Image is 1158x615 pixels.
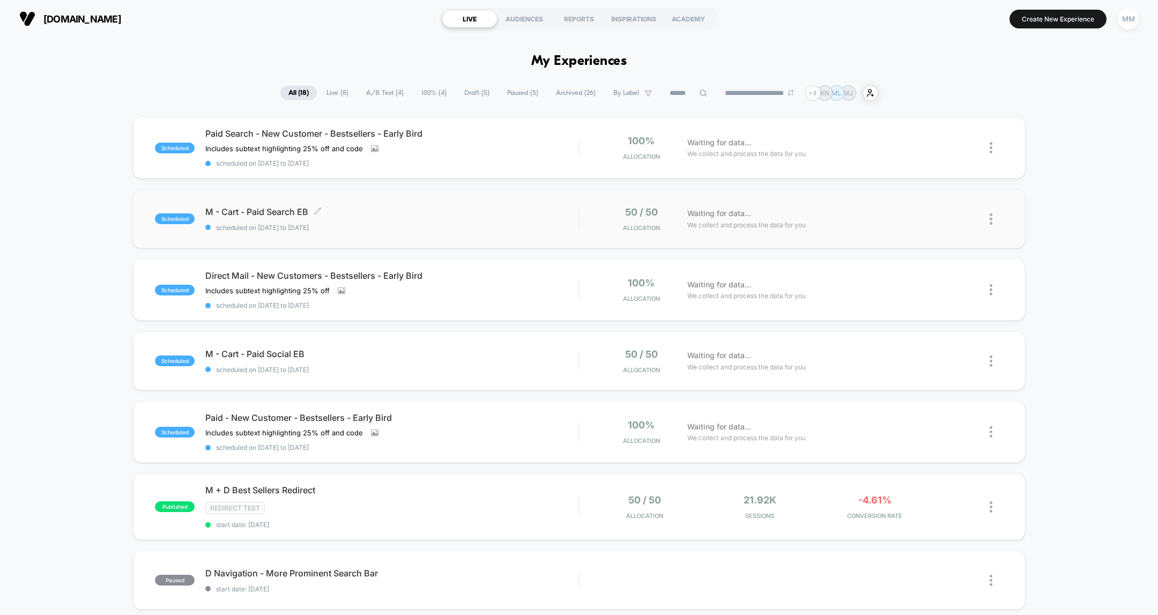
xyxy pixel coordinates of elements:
[687,279,751,291] span: Waiting for data...
[744,494,776,506] span: 21.92k
[205,159,578,167] span: scheduled on [DATE] to [DATE]
[623,224,660,232] span: Allocation
[1118,9,1139,29] div: MM
[205,412,578,423] span: Paid - New Customer - Bestsellers - Early Bird
[19,11,35,27] img: Visually logo
[456,86,498,100] span: Draft ( 5 )
[628,135,655,146] span: 100%
[687,433,806,443] span: We collect and process the data for you
[805,85,821,101] div: + 4
[623,153,660,160] span: Allocation
[687,220,806,230] span: We collect and process the data for you
[625,349,658,360] span: 50 / 50
[843,89,853,97] p: MJ
[625,206,658,218] span: 50 / 50
[442,10,497,27] div: LIVE
[318,86,357,100] span: Live ( 8 )
[205,206,578,217] span: M - Cart - Paid Search EB
[205,301,578,309] span: scheduled on [DATE] to [DATE]
[705,512,814,520] span: Sessions
[858,494,892,506] span: -4.61%
[205,349,578,359] span: M - Cart - Paid Social EB
[832,89,841,97] p: ML
[606,10,661,27] div: INSPIRATIONS
[613,89,639,97] span: By Label
[280,86,317,100] span: All ( 18 )
[16,10,124,27] button: [DOMAIN_NAME]
[155,355,195,366] span: scheduled
[661,10,716,27] div: ACADEMY
[687,350,751,361] span: Waiting for data...
[497,10,552,27] div: AUDIENCES
[205,443,578,451] span: scheduled on [DATE] to [DATE]
[205,270,578,281] span: Direct Mail - New Customers - Bestsellers - Early Bird
[990,284,992,295] img: close
[358,86,412,100] span: A/B Test ( 4 )
[687,149,806,159] span: We collect and process the data for you
[155,501,195,512] span: published
[155,427,195,438] span: scheduled
[205,428,363,437] span: Includes subtext highlighting 25% off and code
[1009,10,1107,28] button: Create New Experience
[205,502,265,514] span: Redirect Test
[205,128,578,139] span: Paid Search - New Customer - Bestsellers - Early Bird
[623,366,660,374] span: Allocation
[623,437,660,444] span: Allocation
[205,485,578,495] span: M + D Best Sellers Redirect
[687,208,751,219] span: Waiting for data...
[205,568,578,579] span: D Navigation - More Prominent Search Bar
[626,512,663,520] span: Allocation
[990,575,992,586] img: close
[205,366,578,374] span: scheduled on [DATE] to [DATE]
[155,213,195,224] span: scheduled
[820,512,930,520] span: CONVERSION RATE
[548,86,604,100] span: Archived ( 26 )
[552,10,606,27] div: REPORTS
[205,521,578,529] span: start date: [DATE]
[155,575,195,586] span: paused
[413,86,455,100] span: 100% ( 4 )
[990,213,992,225] img: close
[205,286,330,295] span: Includes subtext highlighting 25% off
[623,295,660,302] span: Allocation
[687,137,751,149] span: Waiting for data...
[205,224,578,232] span: scheduled on [DATE] to [DATE]
[820,89,829,97] p: KN
[155,285,195,295] span: scheduled
[43,13,121,25] span: [DOMAIN_NAME]
[628,419,655,431] span: 100%
[155,143,195,153] span: scheduled
[1115,8,1142,30] button: MM
[788,90,794,96] img: end
[499,86,546,100] span: Paused ( 5 )
[531,54,627,69] h1: My Experiences
[628,494,661,506] span: 50 / 50
[990,426,992,438] img: close
[205,144,363,153] span: Includes subtext highlighting 25% off and code
[990,142,992,153] img: close
[990,355,992,367] img: close
[687,362,806,372] span: We collect and process the data for you
[628,277,655,288] span: 100%
[205,585,578,593] span: start date: [DATE]
[687,291,806,301] span: We collect and process the data for you
[990,501,992,513] img: close
[687,421,751,433] span: Waiting for data...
